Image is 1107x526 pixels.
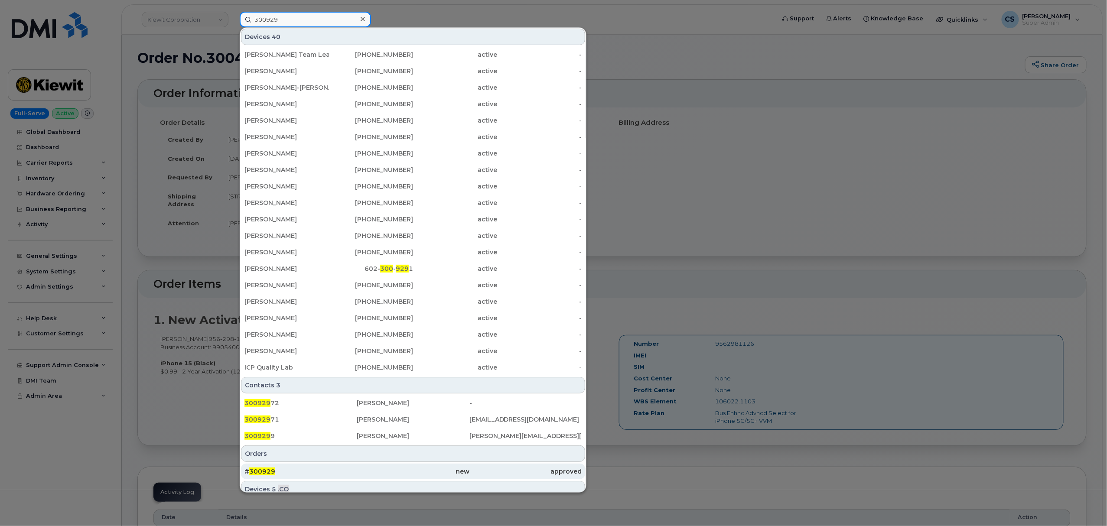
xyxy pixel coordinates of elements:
span: 40 [272,32,280,41]
div: - [498,297,582,306]
div: ICP Quality Lab [244,363,329,372]
div: [PERSON_NAME] [244,133,329,141]
div: [PERSON_NAME] [244,166,329,174]
div: Contacts [241,377,585,393]
a: [PERSON_NAME][PHONE_NUMBER]active- [241,146,585,161]
a: [PERSON_NAME][PHONE_NUMBER]active- [241,294,585,309]
div: [PERSON_NAME] [244,100,329,108]
div: 72 [244,399,357,407]
div: active [413,248,498,257]
div: active [413,100,498,108]
div: - [498,231,582,240]
div: active [413,264,498,273]
a: [PERSON_NAME][PHONE_NUMBER]active- [241,244,585,260]
div: active [413,363,498,372]
span: 300929 [244,399,270,407]
div: [PHONE_NUMBER] [329,83,413,92]
div: - [498,363,582,372]
div: [PHONE_NUMBER] [329,100,413,108]
a: [PERSON_NAME] Team Leaders Phone[PHONE_NUMBER]active- [241,47,585,62]
div: new [357,467,469,476]
div: [PERSON_NAME]-[PERSON_NAME] [244,83,329,92]
a: [PERSON_NAME][PHONE_NUMBER]active- [241,327,585,342]
div: [PHONE_NUMBER] [329,166,413,174]
div: - [498,347,582,355]
div: Orders [241,445,585,462]
div: - [498,215,582,224]
a: [PERSON_NAME][PHONE_NUMBER]active- [241,310,585,326]
a: [PERSON_NAME]602-300-9291active- [241,261,585,276]
div: - [498,50,582,59]
span: 5 [272,485,276,494]
a: [PERSON_NAME][PHONE_NUMBER]active- [241,228,585,244]
div: - [498,67,582,75]
div: [PHONE_NUMBER] [329,116,413,125]
div: [PHONE_NUMBER] [329,67,413,75]
div: - [498,198,582,207]
div: Devices [241,481,585,497]
div: [PERSON_NAME] [244,215,329,224]
div: [EMAIL_ADDRESS][DOMAIN_NAME] [469,415,582,424]
div: [PHONE_NUMBER] [329,314,413,322]
a: #300929newapproved [241,464,585,479]
div: approved [469,467,582,476]
div: - [498,281,582,289]
div: active [413,281,498,289]
div: - [498,314,582,322]
div: active [413,166,498,174]
div: active [413,50,498,59]
div: [PERSON_NAME] [244,198,329,207]
div: active [413,215,498,224]
span: 929 [396,265,409,273]
div: active [413,297,498,306]
div: - [498,264,582,273]
div: [PERSON_NAME] Team Leaders Phone [244,50,329,59]
div: [PERSON_NAME] [244,314,329,322]
a: [PERSON_NAME][PHONE_NUMBER]active- [241,162,585,178]
a: ICP Quality Lab[PHONE_NUMBER]active- [241,360,585,375]
div: [PHONE_NUMBER] [329,248,413,257]
div: # [244,467,357,476]
div: - [498,182,582,191]
span: 300929 [244,432,270,440]
div: active [413,330,498,339]
a: [PERSON_NAME][PHONE_NUMBER]active- [241,195,585,211]
a: [PERSON_NAME][PHONE_NUMBER]active- [241,129,585,145]
div: active [413,314,498,322]
div: [PHONE_NUMBER] [329,281,413,289]
a: [PERSON_NAME][PHONE_NUMBER]active- [241,63,585,79]
a: [PERSON_NAME][PHONE_NUMBER]active- [241,113,585,128]
a: 30092972[PERSON_NAME]- [241,395,585,411]
a: 30092971[PERSON_NAME][EMAIL_ADDRESS][DOMAIN_NAME] [241,412,585,427]
div: [PHONE_NUMBER] [329,330,413,339]
div: [PHONE_NUMBER] [329,198,413,207]
div: active [413,149,498,158]
a: [PERSON_NAME][PHONE_NUMBER]active- [241,96,585,112]
div: active [413,83,498,92]
div: [PERSON_NAME][EMAIL_ADDRESS][PERSON_NAME][PERSON_NAME][DOMAIN_NAME] [469,432,582,440]
div: active [413,116,498,125]
div: [PHONE_NUMBER] [329,215,413,224]
div: [PHONE_NUMBER] [329,149,413,158]
div: [PERSON_NAME] [244,347,329,355]
div: [PHONE_NUMBER] [329,363,413,372]
div: - [498,83,582,92]
div: [PERSON_NAME] [244,149,329,158]
div: [PHONE_NUMBER] [329,133,413,141]
a: 3009299[PERSON_NAME][PERSON_NAME][EMAIL_ADDRESS][PERSON_NAME][PERSON_NAME][DOMAIN_NAME] [241,428,585,444]
div: [PERSON_NAME] [244,330,329,339]
div: [PERSON_NAME] [244,182,329,191]
a: [PERSON_NAME][PHONE_NUMBER]active- [241,179,585,194]
div: [PERSON_NAME] [357,399,469,407]
div: [PERSON_NAME] [357,432,469,440]
span: 3 [276,381,280,390]
div: active [413,182,498,191]
div: - [498,166,582,174]
div: - [498,248,582,257]
div: [PERSON_NAME] [357,415,469,424]
div: active [413,198,498,207]
div: - [498,149,582,158]
div: 71 [244,415,357,424]
div: 602- - 1 [329,264,413,273]
iframe: Messenger Launcher [1069,488,1100,520]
